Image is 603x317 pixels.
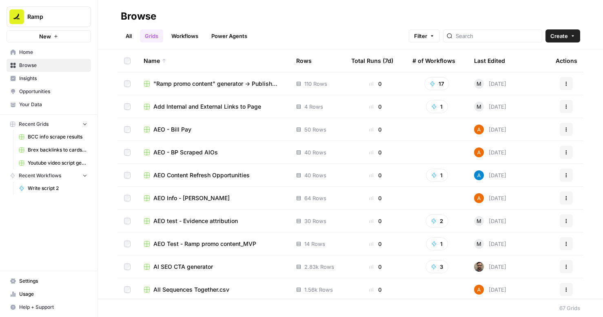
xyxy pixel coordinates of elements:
[7,30,91,42] button: New
[19,304,87,311] span: Help + Support
[304,263,334,271] span: 2.83k Rows
[153,80,283,88] span: "Ramp promo content" generator -> Publish Sanity updates
[144,125,283,134] a: AEO - Bill Pay
[7,72,91,85] a: Insights
[144,194,283,202] a: AEO Info - [PERSON_NAME]
[15,143,91,156] a: Brex backlinks to cards page
[19,172,61,179] span: Recent Workflows
[304,217,326,225] span: 30 Rows
[351,171,399,179] div: 0
[153,148,218,156] span: AEO - BP Scraped AIOs
[296,49,312,72] div: Rows
[15,130,91,143] a: BCC info scrape results
[559,304,580,312] div: 67 Grids
[556,49,577,72] div: Actions
[7,275,91,288] a: Settings
[426,260,448,273] button: 3
[426,214,448,228] button: 2
[7,46,91,59] a: Home
[474,262,484,272] img: w3u4o0x674bbhdllp7qjejaf0yui
[304,103,323,111] span: 4 Rows
[19,277,87,285] span: Settings
[304,171,326,179] span: 40 Rows
[545,29,580,42] button: Create
[304,194,326,202] span: 64 Rows
[474,170,506,180] div: [DATE]
[304,286,333,294] span: 1.56k Rows
[153,217,238,225] span: AEO test - Evidence attribution
[153,286,229,294] span: All Sequences Together.csv
[39,32,51,40] span: New
[19,75,87,82] span: Insights
[144,148,283,156] a: AEO - BP Scraped AIOs
[153,240,256,248] span: AEO Test - Ramp promo content_MVP
[28,159,87,167] span: Youtube video script generator
[477,80,481,88] span: M
[474,216,506,226] div: [DATE]
[351,217,399,225] div: 0
[550,32,568,40] span: Create
[477,240,481,248] span: M
[144,103,283,111] a: Add Internal and External Links to Page
[9,9,24,24] img: Ramp Logo
[7,118,91,130] button: Recent Grids
[414,32,427,40] span: Filter
[304,148,326,156] span: 40 Rows
[304,125,326,134] span: 50 Rows
[474,262,506,272] div: [DATE]
[304,80,327,88] span: 110 Rows
[351,103,399,111] div: 0
[144,217,283,225] a: AEO test - Evidence attribution
[7,98,91,111] a: Your Data
[121,10,156,23] div: Browse
[206,29,252,42] a: Power Agents
[351,286,399,294] div: 0
[19,290,87,298] span: Usage
[351,125,399,134] div: 0
[456,32,539,40] input: Search
[144,240,283,248] a: AEO Test - Ramp promo content_MVP
[474,79,506,89] div: [DATE]
[28,185,87,192] span: Write script 2
[144,263,283,271] a: AI SEO CTA generator
[19,62,87,69] span: Browse
[7,301,91,314] button: Help + Support
[412,49,455,72] div: # of Workflows
[474,285,484,295] img: i32oznjerd8hxcycc1k00ct90jt3
[27,13,77,21] span: Ramp
[7,170,91,182] button: Recent Workflows
[474,170,484,180] img: o3cqybgnmipr355j8nz4zpq1mc6x
[140,29,163,42] a: Grids
[474,147,484,157] img: i32oznjerd8hxcycc1k00ct90jt3
[426,169,448,182] button: 1
[153,171,250,179] span: AEO Content Refresh Opportunities
[474,147,506,157] div: [DATE]
[144,49,283,72] div: Name
[424,77,449,90] button: 17
[7,7,91,27] button: Workspace: Ramp
[153,263,213,271] span: AI SEO CTA generator
[409,29,440,42] button: Filter
[153,103,261,111] span: Add Internal and External Links to Page
[474,125,506,134] div: [DATE]
[121,29,137,42] a: All
[474,193,506,203] div: [DATE]
[144,286,283,294] a: All Sequences Together.csv
[474,285,506,295] div: [DATE]
[166,29,203,42] a: Workflows
[474,193,484,203] img: i32oznjerd8hxcycc1k00ct90jt3
[7,85,91,98] a: Opportunities
[474,239,506,249] div: [DATE]
[19,121,49,128] span: Recent Grids
[477,217,481,225] span: M
[426,237,448,250] button: 1
[19,101,87,108] span: Your Data
[351,49,393,72] div: Total Runs (7d)
[19,88,87,95] span: Opportunities
[351,240,399,248] div: 0
[144,171,283,179] a: AEO Content Refresh Opportunities
[19,49,87,56] span: Home
[474,125,484,134] img: i32oznjerd8hxcycc1k00ct90jt3
[474,49,505,72] div: Last Edited
[153,194,230,202] span: AEO Info - [PERSON_NAME]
